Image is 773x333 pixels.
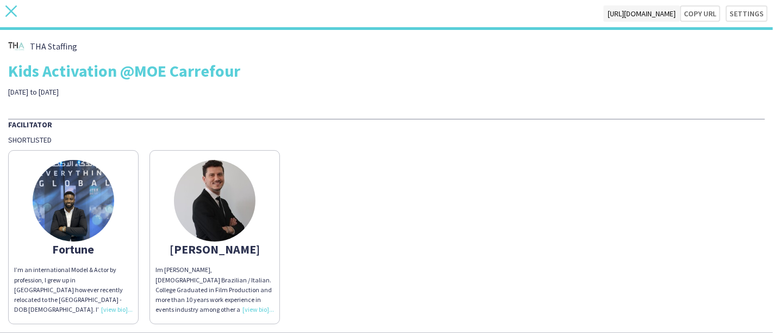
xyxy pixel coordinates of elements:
div: [PERSON_NAME] [155,244,274,254]
div: Fortune [14,244,133,254]
button: Copy url [680,5,720,22]
div: Facilitator [8,119,765,129]
div: I’m an international Model & Actor by profession, I grew up in [GEOGRAPHIC_DATA] however recently... [14,265,133,314]
div: [DATE] to [DATE] [8,87,273,97]
img: thumb-67863c07a8814.jpeg [174,160,255,242]
img: thumb-ff5ee135-fe1c-4834-90d0-5c91ada7f819.jpg [33,160,114,242]
img: thumb-72e6e464-0fa6-4607-82f0-1cbb8a860093.png [8,38,24,54]
div: Shortlisted [8,135,765,145]
div: Kids Activation @MOE Carrefour [8,63,765,79]
span: THA Staffing [30,41,77,51]
div: Im [PERSON_NAME], [DEMOGRAPHIC_DATA] Brazilian / Italian. College Graduated in Film Production an... [155,265,274,314]
button: Settings [726,5,768,22]
span: [URL][DOMAIN_NAME] [603,5,680,22]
